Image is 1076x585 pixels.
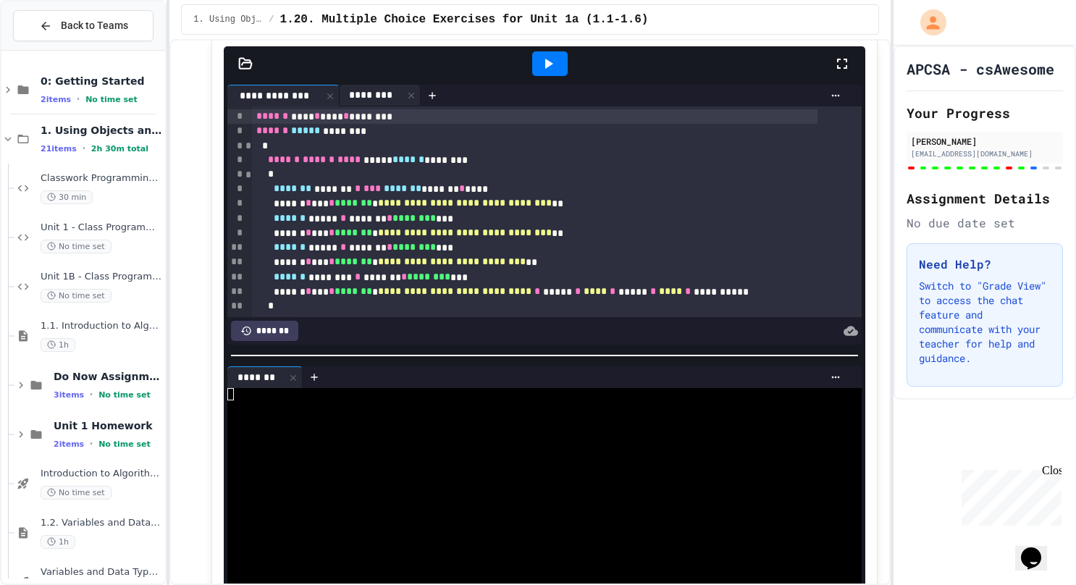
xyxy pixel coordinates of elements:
[54,439,84,449] span: 2 items
[83,143,85,154] span: •
[911,135,1059,148] div: [PERSON_NAME]
[54,419,162,432] span: Unit 1 Homework
[41,535,75,549] span: 1h
[41,144,77,153] span: 21 items
[90,389,93,400] span: •
[85,95,138,104] span: No time set
[907,103,1063,123] h2: Your Progress
[91,144,148,153] span: 2h 30m total
[280,11,649,28] span: 1.20. Multiple Choice Exercises for Unit 1a (1.1-1.6)
[98,390,151,400] span: No time set
[919,279,1051,366] p: Switch to "Grade View" to access the chat feature and communicate with your teacher for help and ...
[98,439,151,449] span: No time set
[41,271,162,283] span: Unit 1B - Class Programming Notes
[41,289,112,303] span: No time set
[41,566,162,578] span: Variables and Data Types - Quiz
[919,256,1051,273] h3: Need Help?
[269,14,274,25] span: /
[90,438,93,450] span: •
[41,95,71,104] span: 2 items
[41,75,162,88] span: 0: Getting Started
[6,6,100,92] div: Chat with us now!Close
[905,6,950,39] div: My Account
[54,370,162,383] span: Do Now Assignments
[41,222,162,234] span: Unit 1 - Class Programming Notes
[41,240,112,253] span: No time set
[41,517,162,529] span: 1.2. Variables and Data Types
[41,190,93,204] span: 30 min
[1015,527,1062,571] iframe: chat widget
[41,124,162,137] span: 1. Using Objects and Methods
[41,338,75,352] span: 1h
[61,18,128,33] span: Back to Teams
[907,188,1063,209] h2: Assignment Details
[911,148,1059,159] div: [EMAIL_ADDRESS][DOMAIN_NAME]
[41,468,162,480] span: Introduction to Algorithms, Programming, and Compilers
[54,390,84,400] span: 3 items
[907,59,1054,79] h1: APCSA - csAwesome
[41,172,162,185] span: Classwork Programming Practice
[13,10,154,41] button: Back to Teams
[193,14,263,25] span: 1. Using Objects and Methods
[907,214,1063,232] div: No due date set
[77,93,80,105] span: •
[956,464,1062,526] iframe: chat widget
[41,486,112,500] span: No time set
[41,320,162,332] span: 1.1. Introduction to Algorithms, Programming, and Compilers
